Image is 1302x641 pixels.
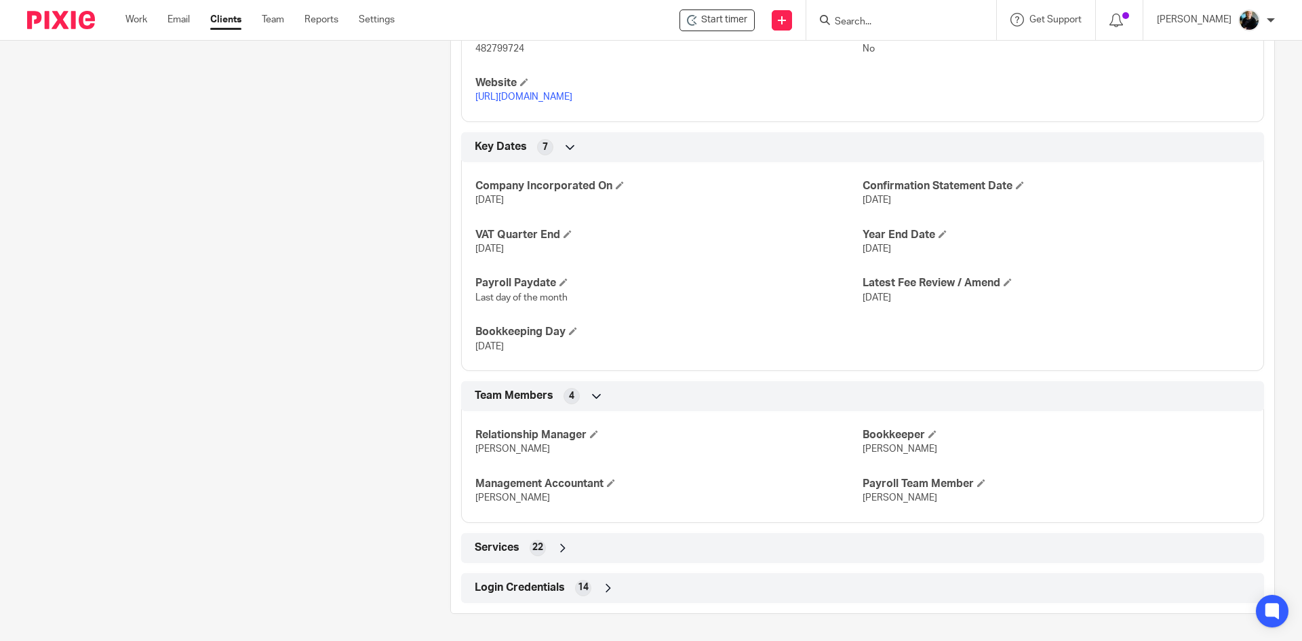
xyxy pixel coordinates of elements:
h4: Bookkeeper [863,428,1250,442]
h4: Bookkeeping Day [475,325,863,339]
span: [DATE] [863,293,891,303]
span: Key Dates [475,140,527,154]
h4: Relationship Manager [475,428,863,442]
span: [PERSON_NAME] [863,444,937,454]
span: 4 [569,389,574,403]
a: Email [167,13,190,26]
h4: Management Accountant [475,477,863,491]
span: Get Support [1029,15,1082,24]
h4: Payroll Team Member [863,477,1250,491]
a: Work [125,13,147,26]
span: Last day of the month [475,293,568,303]
a: [URL][DOMAIN_NAME] [475,92,572,102]
span: Start timer [701,13,747,27]
span: 482799724 [475,44,524,54]
input: Search [833,16,955,28]
img: Pixie [27,11,95,29]
span: [PERSON_NAME] [475,493,550,503]
a: Reports [304,13,338,26]
h4: VAT Quarter End [475,228,863,242]
span: [PERSON_NAME] [863,493,937,503]
span: 22 [532,541,543,554]
span: Services [475,541,519,555]
span: [DATE] [863,195,891,205]
img: nicky-partington.jpg [1238,9,1260,31]
h4: Year End Date [863,228,1250,242]
span: 7 [542,140,548,154]
h4: Payroll Paydate [475,276,863,290]
span: [DATE] [475,195,504,205]
span: [PERSON_NAME] [475,444,550,454]
h4: Latest Fee Review / Amend [863,276,1250,290]
h4: Company Incorporated On [475,179,863,193]
h4: Website [475,76,863,90]
span: [DATE] [863,244,891,254]
a: Team [262,13,284,26]
h4: Confirmation Statement Date [863,179,1250,193]
a: Settings [359,13,395,26]
p: [PERSON_NAME] [1157,13,1231,26]
span: Team Members [475,389,553,403]
span: [DATE] [475,342,504,351]
span: Login Credentials [475,581,565,595]
a: Clients [210,13,241,26]
span: [DATE] [475,244,504,254]
span: No [863,44,875,54]
span: 14 [578,581,589,594]
div: Elcella Ltd [679,9,755,31]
